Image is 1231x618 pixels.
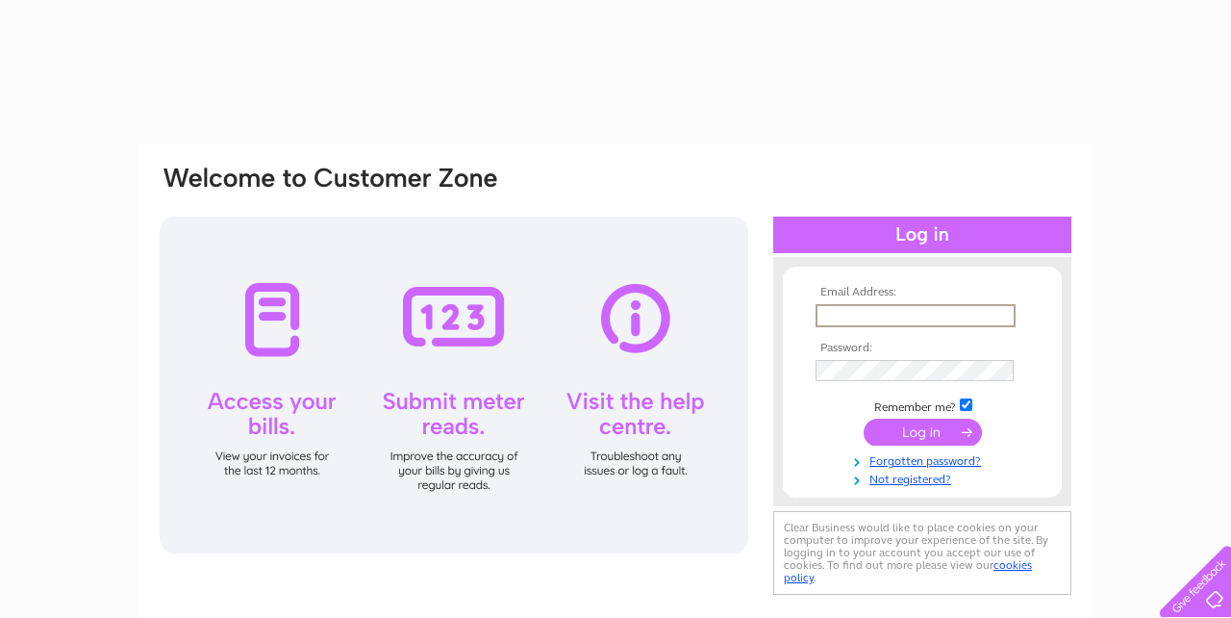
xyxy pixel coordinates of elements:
input: Submit [864,419,982,446]
th: Email Address: [811,286,1034,299]
div: Clear Business would like to place cookies on your computer to improve your experience of the sit... [773,511,1071,595]
a: Forgotten password? [816,451,1034,469]
a: cookies policy [784,558,1032,584]
td: Remember me? [811,396,1034,415]
th: Password: [811,342,1034,355]
a: Not registered? [816,469,1034,487]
